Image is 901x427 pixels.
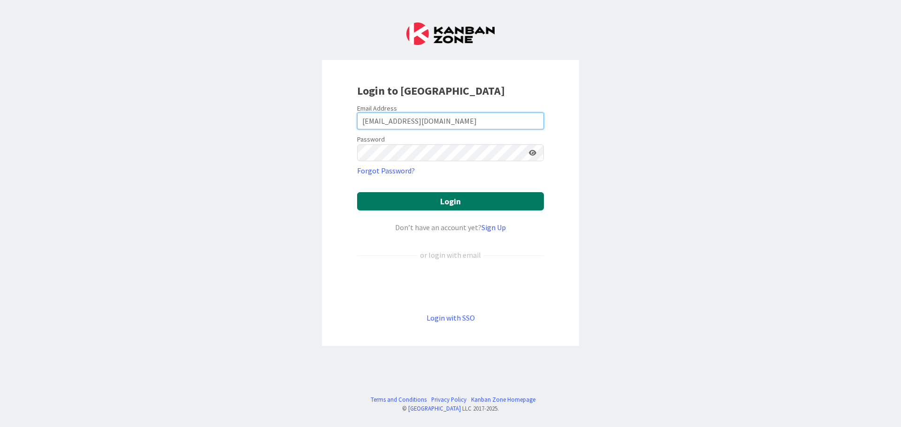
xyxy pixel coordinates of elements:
[357,222,544,233] div: Don’t have an account yet?
[357,135,385,144] label: Password
[471,395,535,404] a: Kanban Zone Homepage
[427,313,475,322] a: Login with SSO
[357,165,415,176] a: Forgot Password?
[418,249,483,261] div: or login with email
[357,192,544,210] button: Login
[352,276,549,297] iframe: Sign in with Google Button
[408,405,461,412] a: [GEOGRAPHIC_DATA]
[431,395,466,404] a: Privacy Policy
[481,223,506,232] a: Sign Up
[357,104,397,112] label: Email Address
[366,404,535,413] div: © LLC 2017- 2025 .
[406,22,495,45] img: Kanban Zone
[357,83,505,98] b: Login to [GEOGRAPHIC_DATA]
[371,395,427,404] a: Terms and Conditions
